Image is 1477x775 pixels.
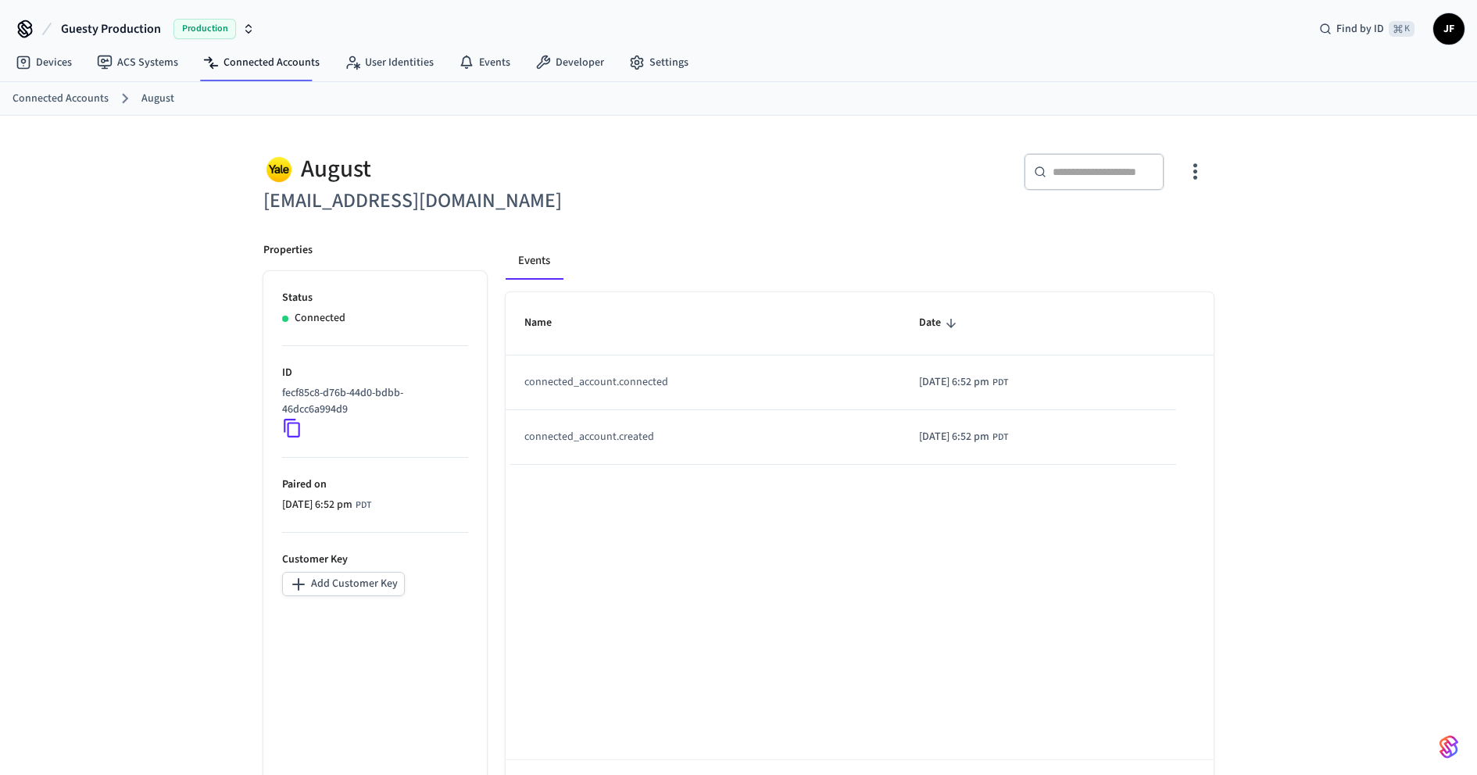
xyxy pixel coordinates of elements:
[1336,21,1384,37] span: Find by ID
[919,429,989,445] span: [DATE] 6:52 pm
[506,410,900,465] td: connected_account.created
[919,311,961,335] span: Date
[263,153,295,185] img: Yale Logo, Square
[919,374,989,391] span: [DATE] 6:52 pm
[356,498,371,512] span: PDT
[84,48,191,77] a: ACS Systems
[282,477,468,493] p: Paired on
[282,365,468,381] p: ID
[141,91,174,107] a: August
[524,311,572,335] span: Name
[263,153,729,185] div: August
[506,242,563,280] button: Events
[919,374,1008,391] div: America/Los_Angeles
[282,572,405,596] button: Add Customer Key
[1389,21,1414,37] span: ⌘ K
[295,310,345,327] p: Connected
[3,48,84,77] a: Devices
[506,242,1214,280] div: connected account tabs
[1433,13,1464,45] button: JF
[282,385,462,418] p: fecf85c8-d76b-44d0-bdbb-46dcc6a994d9
[263,185,729,217] h6: [EMAIL_ADDRESS][DOMAIN_NAME]
[173,19,236,39] span: Production
[1439,734,1458,759] img: SeamLogoGradient.69752ec5.svg
[523,48,617,77] a: Developer
[506,355,900,410] td: connected_account.connected
[506,292,1214,464] table: sticky table
[13,91,109,107] a: Connected Accounts
[919,429,1008,445] div: America/Los_Angeles
[446,48,523,77] a: Events
[263,242,313,259] p: Properties
[992,430,1008,445] span: PDT
[191,48,332,77] a: Connected Accounts
[61,20,161,38] span: Guesty Production
[282,497,371,513] div: America/Los_Angeles
[282,497,352,513] span: [DATE] 6:52 pm
[282,552,468,568] p: Customer Key
[1307,15,1427,43] div: Find by ID⌘ K
[992,376,1008,390] span: PDT
[332,48,446,77] a: User Identities
[617,48,701,77] a: Settings
[282,290,468,306] p: Status
[1435,15,1463,43] span: JF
